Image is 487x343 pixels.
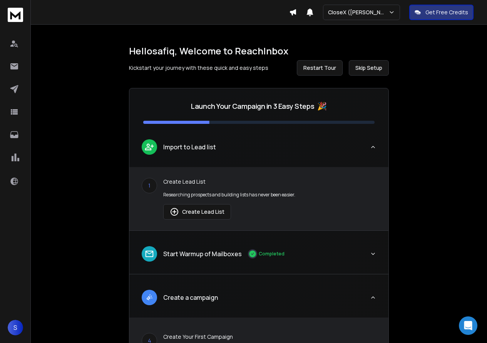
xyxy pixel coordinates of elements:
button: leadCreate a campaign [129,284,388,318]
p: Completed [259,251,285,257]
img: lead [144,249,154,259]
span: Skip Setup [355,64,382,72]
span: 🎉 [317,101,327,112]
p: Import to Lead list [163,142,216,152]
p: Researching prospects and building lists has never been easier. [163,192,376,198]
button: Get Free Credits [409,5,474,20]
div: 1 [142,178,157,193]
p: Launch Your Campaign in 3 Easy Steps [191,101,314,112]
button: Skip Setup [349,60,389,76]
p: Create a campaign [163,293,218,302]
button: leadImport to Lead list [129,133,388,167]
button: S [8,320,23,335]
p: Create Lead List [163,178,376,186]
div: Open Intercom Messenger [459,316,477,335]
div: leadImport to Lead list [129,167,388,230]
p: Kickstart your journey with these quick and easy steps [129,64,268,72]
img: logo [8,8,23,22]
p: Start Warmup of Mailboxes [163,249,242,259]
h1: Hello safiq , Welcome to ReachInbox [129,45,389,57]
p: Create Your First Campaign [163,333,336,341]
p: Get Free Credits [425,8,468,16]
img: lead [170,207,179,216]
img: lead [144,142,154,152]
p: CloseX ([PERSON_NAME]) [328,8,388,16]
button: leadStart Warmup of MailboxesCompleted [129,240,388,274]
button: Restart Tour [297,60,343,76]
img: lead [144,292,154,302]
button: Create Lead List [163,204,231,220]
